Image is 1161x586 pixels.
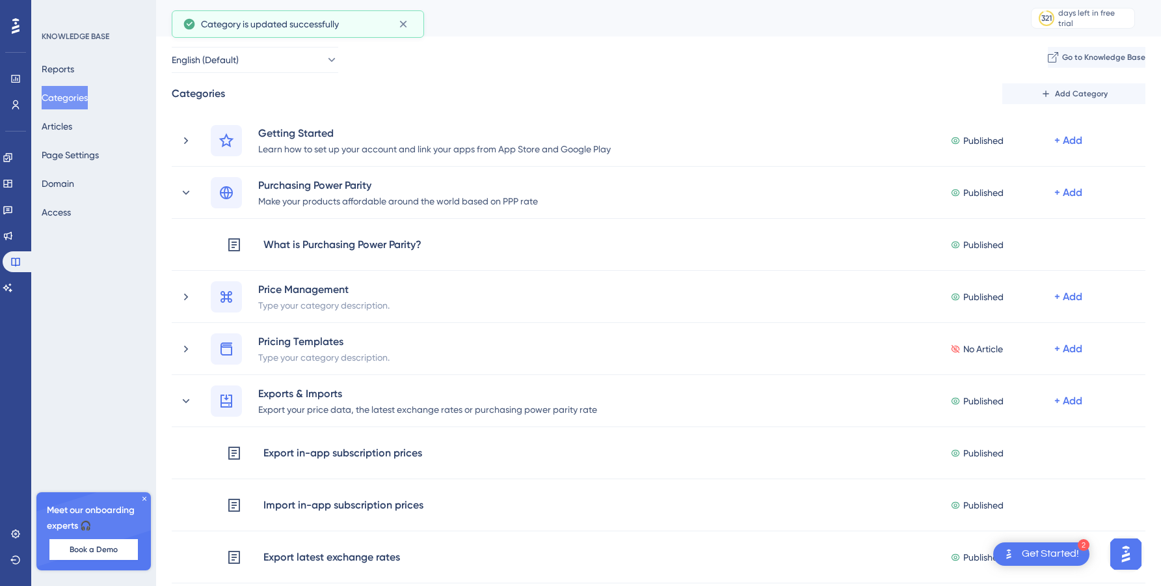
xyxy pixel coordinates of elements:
div: 321 [1041,13,1052,23]
div: + Add [1054,341,1082,357]
div: Pricing Templates [258,333,390,349]
div: KNOWLEDGE BASE [42,31,109,42]
span: Published [963,393,1004,409]
div: 2 [1078,539,1089,551]
div: + Add [1054,393,1082,409]
span: Meet our onboarding experts 🎧 [47,503,140,534]
div: + Add [1054,133,1082,148]
div: Type your category description. [258,297,390,313]
span: Published [963,289,1004,305]
span: Published [963,237,1004,253]
span: Published [963,497,1004,513]
span: Book a Demo [70,544,118,555]
div: + Add [1054,289,1082,305]
button: Domain [42,172,74,195]
button: Page Settings [42,143,99,167]
div: Type your category description. [258,349,390,365]
div: Purchasing Power Parity [258,177,539,193]
button: Articles [42,115,72,138]
div: Categories [172,86,225,102]
div: Categories [172,9,998,27]
div: Getting Started [258,125,611,141]
div: Exports & Imports [258,385,598,401]
span: No Article [963,341,1003,357]
div: Export latest exchange rates [263,549,401,566]
span: Published [963,550,1004,565]
div: Export in-app subscription prices [263,445,423,462]
img: launcher-image-alternative-text [1001,546,1017,562]
iframe: UserGuiding AI Assistant Launcher [1106,535,1145,574]
div: Make your products affordable around the world based on PPP rate [258,193,539,208]
div: Export your price data, the latest exchange rates or purchasing power parity rate [258,401,598,417]
div: What is Purchasing Power Parity? [263,236,422,253]
button: Access [42,201,71,224]
span: Published [963,133,1004,148]
span: Go to Knowledge Base [1062,52,1145,63]
button: English (Default) [172,47,338,73]
div: Get Started! [1022,547,1079,561]
div: Learn how to set up your account and link your apps from App Store and Google Play [258,141,611,156]
button: Book a Demo [49,539,138,560]
span: Category is updated successfully [201,16,339,32]
button: Reports [42,57,74,81]
div: Price Management [258,281,390,297]
span: English (Default) [172,52,239,68]
button: Go to Knowledge Base [1048,47,1145,68]
div: Open Get Started! checklist, remaining modules: 2 [993,542,1089,566]
div: Import in-app subscription prices [263,497,424,514]
span: Published [963,185,1004,201]
button: Add Category [1002,83,1145,104]
span: Published [963,445,1004,461]
div: + Add [1054,185,1082,201]
div: days left in free trial [1058,8,1130,29]
button: Categories [42,86,88,109]
span: Add Category [1055,89,1108,99]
